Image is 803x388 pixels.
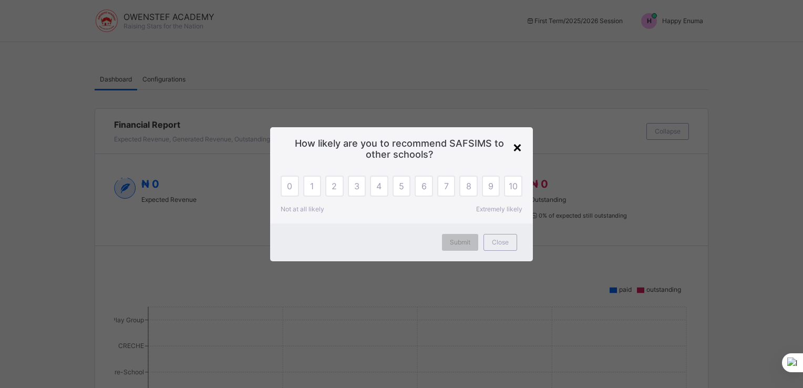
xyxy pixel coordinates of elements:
span: 5 [399,181,404,191]
span: Submit [450,238,470,246]
span: How likely are you to recommend SAFSIMS to other schools? [286,138,517,160]
span: 10 [509,181,518,191]
div: 0 [281,176,299,197]
div: × [512,138,522,156]
span: Close [492,238,509,246]
span: Extremely likely [476,205,522,213]
span: 9 [488,181,493,191]
span: 6 [421,181,427,191]
span: 1 [310,181,314,191]
span: Not at all likely [281,205,324,213]
span: 7 [444,181,449,191]
span: 2 [332,181,337,191]
span: 4 [376,181,382,191]
span: 8 [466,181,471,191]
span: 3 [354,181,359,191]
